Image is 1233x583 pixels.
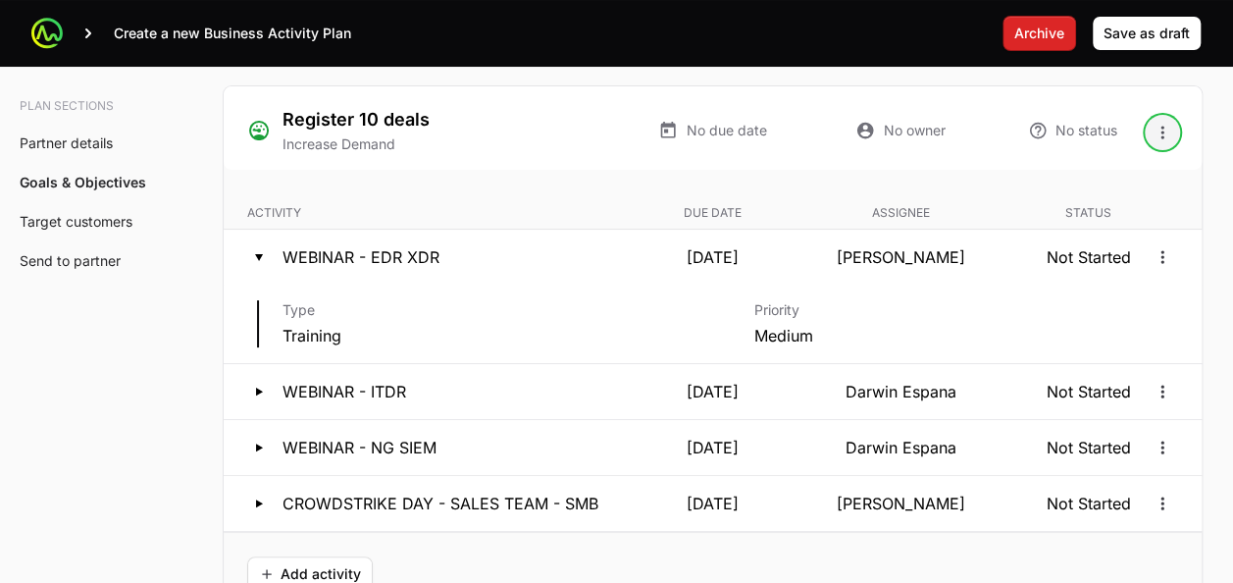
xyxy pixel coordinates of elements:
p: [DATE] [623,492,802,515]
p: [DATE] [623,380,802,403]
p: WEBINAR - NG SIEM [283,436,437,459]
a: Partner details [20,134,113,151]
button: Open options [1147,117,1178,148]
p: Darwin Espana [810,436,990,459]
button: Open options [1147,432,1178,463]
p: Due date [623,205,802,221]
p: WEBINAR - ITDR [283,380,406,403]
p: [DATE] [623,436,802,459]
span: No owner [883,121,945,140]
h3: Register 10 deals [283,106,430,133]
p: Not Started [999,492,1178,515]
button: WEBINAR - EDR XDR[DATE][PERSON_NAME]Not Started [224,230,1202,285]
p: Not Started [999,245,1178,269]
dt: Type [283,300,707,320]
p: [DATE] [623,245,802,269]
button: CROWDSTRIKE DAY - SALES TEAM - SMB[DATE][PERSON_NAME]Not Started [224,476,1202,531]
p: Create a new Business Activity Plan [114,24,351,43]
a: Send to partner [20,252,121,269]
a: Goals & Objectives [20,174,146,190]
img: ActivitySource [31,18,63,49]
p: Not Started [999,380,1178,403]
p: [PERSON_NAME] [810,245,990,269]
button: WEBINAR - ITDR[DATE]Darwin EspanaNot Started [224,364,1202,419]
p: [PERSON_NAME] [810,492,990,515]
button: WEBINAR - NG SIEM[DATE]Darwin EspanaNot Started [224,420,1202,475]
p: Activity [247,205,615,221]
dd: Training [283,324,707,347]
p: Not Started [999,436,1178,459]
button: Open options [1147,376,1178,407]
dd: Medium [754,324,1179,347]
button: Save as draft [1092,16,1202,51]
p: Status [999,205,1178,221]
span: No status [1055,121,1117,140]
button: Archive [1002,16,1076,51]
dt: Priority [754,300,1179,320]
h3: Plan sections [20,98,153,114]
p: CROWDSTRIKE DAY - SALES TEAM - SMB [283,492,598,515]
button: Open options [1147,488,1178,519]
span: Save as draft [1104,22,1190,45]
span: Archive [1014,22,1064,45]
p: Darwin Espana [810,380,990,403]
p: Assignee [810,205,990,221]
span: No due date [686,121,766,140]
p: WEBINAR - EDR XDR [283,245,439,269]
button: Open options [1147,241,1178,273]
p: Increase Demand [283,134,430,154]
a: Target customers [20,213,132,230]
